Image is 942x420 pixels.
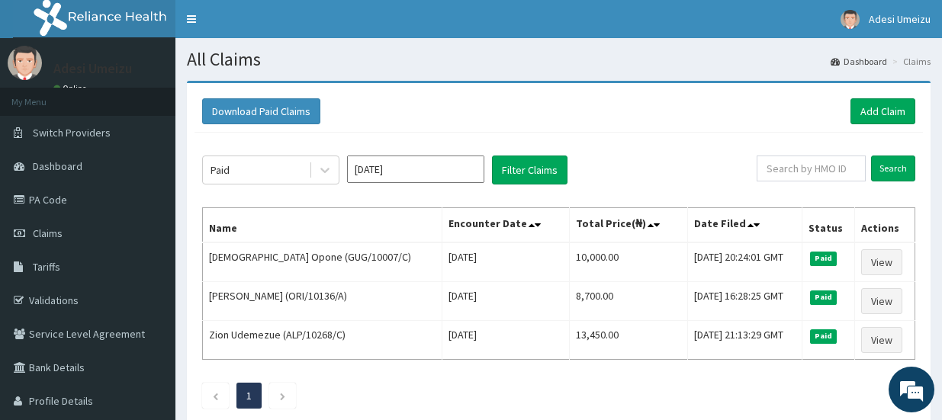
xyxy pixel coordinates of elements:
[810,290,838,304] span: Paid
[33,159,82,173] span: Dashboard
[492,155,567,184] button: Filter Claims
[831,55,887,68] a: Dashboard
[871,155,915,181] input: Search
[442,208,570,243] th: Encounter Date
[570,321,688,360] td: 13,450.00
[570,282,688,321] td: 8,700.00
[688,321,802,360] td: [DATE] 21:13:29 GMT
[688,208,802,243] th: Date Filed
[850,98,915,124] a: Add Claim
[861,288,902,314] a: View
[203,208,442,243] th: Name
[861,249,902,275] a: View
[202,98,320,124] button: Download Paid Claims
[33,226,63,240] span: Claims
[211,162,230,178] div: Paid
[810,329,838,343] span: Paid
[8,46,42,80] img: User Image
[442,282,570,321] td: [DATE]
[203,282,442,321] td: [PERSON_NAME] (ORI/10136/A)
[53,83,90,94] a: Online
[688,282,802,321] td: [DATE] 16:28:25 GMT
[33,126,111,139] span: Switch Providers
[688,242,802,282] td: [DATE] 20:24:01 GMT
[347,155,484,183] input: Select Month and Year
[841,10,860,29] img: User Image
[279,389,286,402] a: Next page
[810,252,838,265] span: Paid
[757,155,866,181] input: Search by HMO ID
[442,242,570,282] td: [DATE]
[203,321,442,360] td: Zion Udemezue (ALP/10268/C)
[212,389,219,402] a: Previous page
[861,327,902,353] a: View
[869,12,931,26] span: Adesi Umeizu
[53,62,132,75] p: Adesi Umeizu
[33,260,60,274] span: Tariffs
[203,242,442,282] td: [DEMOGRAPHIC_DATA] Opone (GUG/10007/C)
[802,208,854,243] th: Status
[246,389,252,402] a: Page 1 is your current page
[570,208,688,243] th: Total Price(₦)
[854,208,915,243] th: Actions
[889,55,931,68] li: Claims
[442,321,570,360] td: [DATE]
[570,242,688,282] td: 10,000.00
[187,50,931,69] h1: All Claims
